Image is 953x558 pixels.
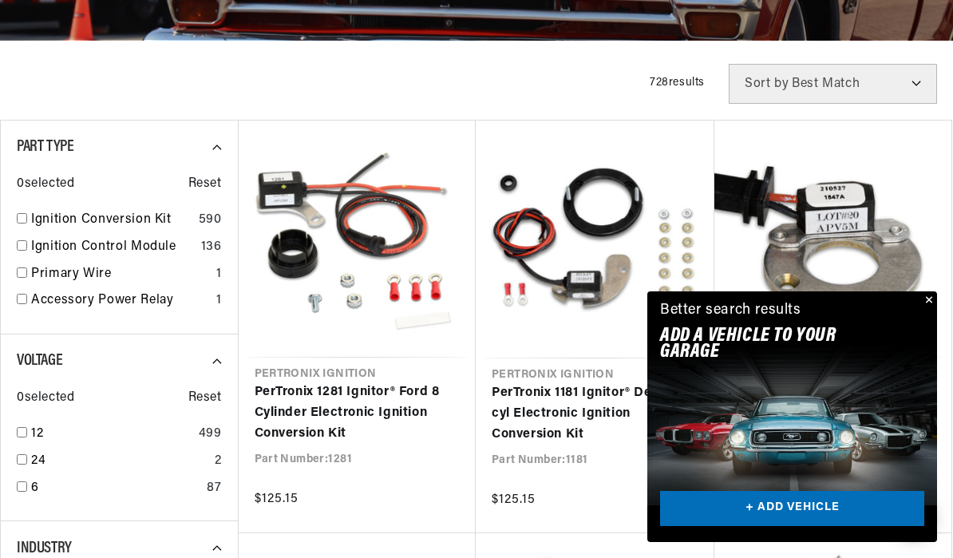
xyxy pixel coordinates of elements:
div: 499 [199,424,222,445]
a: + ADD VEHICLE [660,491,924,527]
a: Accessory Power Relay [31,291,210,311]
a: 6 [31,478,200,499]
div: 2 [215,451,222,472]
a: Ignition Conversion Kit [31,210,192,231]
div: 136 [201,237,222,258]
div: 1 [216,264,222,285]
select: Sort by [729,64,937,104]
span: Industry [17,540,72,556]
a: PerTronix 1281 Ignitor® Ford 8 Cylinder Electronic Ignition Conversion Kit [255,382,461,444]
div: 590 [199,210,222,231]
a: 12 [31,424,192,445]
span: 0 selected [17,174,74,195]
div: 1 [216,291,222,311]
span: Voltage [17,353,62,369]
span: Reset [188,388,222,409]
span: Sort by [745,77,789,90]
span: Reset [188,174,222,195]
h2: Add A VEHICLE to your garage [660,328,884,361]
span: 0 selected [17,388,74,409]
span: 728 results [650,77,705,89]
span: Part Type [17,139,73,155]
a: 24 [31,451,208,472]
a: Ignition Control Module [31,237,195,258]
a: Primary Wire [31,264,210,285]
div: 87 [207,478,221,499]
div: Better search results [660,299,801,323]
a: PerTronix 1181 Ignitor® Delco 8 cyl Electronic Ignition Conversion Kit [492,383,698,445]
button: Close [918,291,937,311]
